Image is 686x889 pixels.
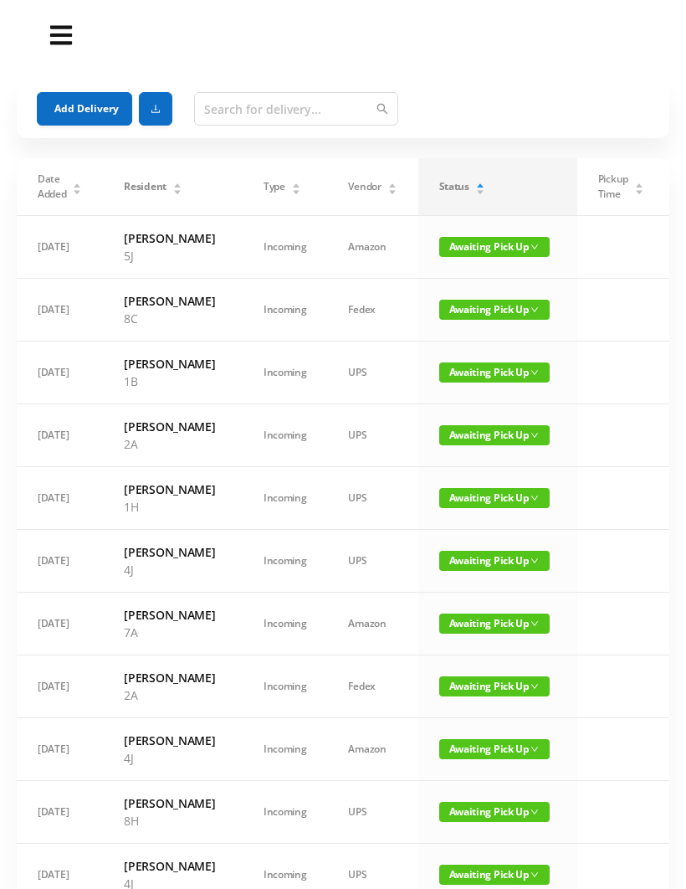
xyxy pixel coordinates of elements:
i: icon: caret-up [172,181,182,186]
span: Awaiting Pick Up [439,739,550,759]
p: 4J [124,561,222,578]
td: Incoming [243,718,328,781]
div: Sort [72,181,82,191]
div: Sort [387,181,397,191]
td: Incoming [243,404,328,467]
i: icon: caret-up [475,181,484,186]
span: Awaiting Pick Up [439,425,550,445]
td: Incoming [243,593,328,655]
i: icon: down [530,431,539,439]
i: icon: down [530,871,539,879]
i: icon: down [530,243,539,251]
i: icon: caret-down [475,188,484,193]
i: icon: down [530,494,539,502]
div: Sort [172,181,182,191]
td: Incoming [243,279,328,342]
span: Awaiting Pick Up [439,237,550,257]
td: [DATE] [17,530,103,593]
span: Date Added [38,172,67,202]
i: icon: down [530,745,539,753]
td: [DATE] [17,718,103,781]
td: UPS [327,342,417,404]
h6: [PERSON_NAME] [124,418,222,435]
td: [DATE] [17,655,103,718]
div: Sort [634,181,644,191]
p: 5J [124,247,222,265]
i: icon: caret-down [73,188,82,193]
td: Amazon [327,593,417,655]
span: Awaiting Pick Up [439,551,550,571]
td: UPS [327,404,417,467]
td: [DATE] [17,593,103,655]
i: icon: down [530,682,539,691]
td: Incoming [243,216,328,279]
i: icon: caret-up [291,181,300,186]
span: Awaiting Pick Up [439,865,550,885]
td: Fedex [327,655,417,718]
h6: [PERSON_NAME] [124,794,222,812]
span: Awaiting Pick Up [439,362,550,383]
td: [DATE] [17,279,103,342]
td: Incoming [243,342,328,404]
div: Sort [291,181,301,191]
td: [DATE] [17,342,103,404]
h6: [PERSON_NAME] [124,732,222,749]
span: Awaiting Pick Up [439,614,550,634]
td: [DATE] [17,781,103,844]
h6: [PERSON_NAME] [124,857,222,875]
span: Awaiting Pick Up [439,676,550,696]
p: 2A [124,435,222,453]
td: Fedex [327,279,417,342]
span: Vendor [348,179,381,194]
p: 8H [124,812,222,830]
td: Incoming [243,467,328,530]
p: 2A [124,686,222,704]
h6: [PERSON_NAME] [124,292,222,310]
i: icon: down [530,306,539,314]
span: Resident [124,179,166,194]
h6: [PERSON_NAME] [124,543,222,561]
h6: [PERSON_NAME] [124,229,222,247]
h6: [PERSON_NAME] [124,355,222,373]
p: 8C [124,310,222,327]
p: 1H [124,498,222,516]
i: icon: down [530,368,539,377]
i: icon: search [376,103,388,115]
i: icon: caret-down [634,188,643,193]
i: icon: caret-down [387,188,397,193]
td: Incoming [243,530,328,593]
i: icon: caret-up [387,181,397,186]
td: Amazon [327,718,417,781]
button: icon: download [139,92,172,126]
p: 4J [124,749,222,767]
i: icon: down [530,557,539,565]
td: UPS [327,467,417,530]
td: [DATE] [17,404,103,467]
i: icon: down [530,808,539,816]
i: icon: down [530,619,539,628]
span: Type [264,179,285,194]
span: Pickup Time [598,172,628,202]
h6: [PERSON_NAME] [124,669,222,686]
td: UPS [327,530,417,593]
td: [DATE] [17,467,103,530]
p: 7A [124,624,222,641]
td: Incoming [243,781,328,844]
div: Sort [475,181,485,191]
h6: [PERSON_NAME] [124,480,222,498]
span: Awaiting Pick Up [439,802,550,822]
td: Amazon [327,216,417,279]
i: icon: caret-down [172,188,182,193]
td: Incoming [243,655,328,718]
h6: [PERSON_NAME] [124,606,222,624]
td: UPS [327,781,417,844]
span: Awaiting Pick Up [439,300,550,320]
i: icon: caret-up [73,181,82,186]
span: Status [439,179,469,194]
p: 1B [124,373,222,390]
i: icon: caret-up [634,181,643,186]
input: Search for delivery... [194,92,398,126]
button: Add Delivery [37,92,132,126]
span: Awaiting Pick Up [439,488,550,508]
i: icon: caret-down [291,188,300,193]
